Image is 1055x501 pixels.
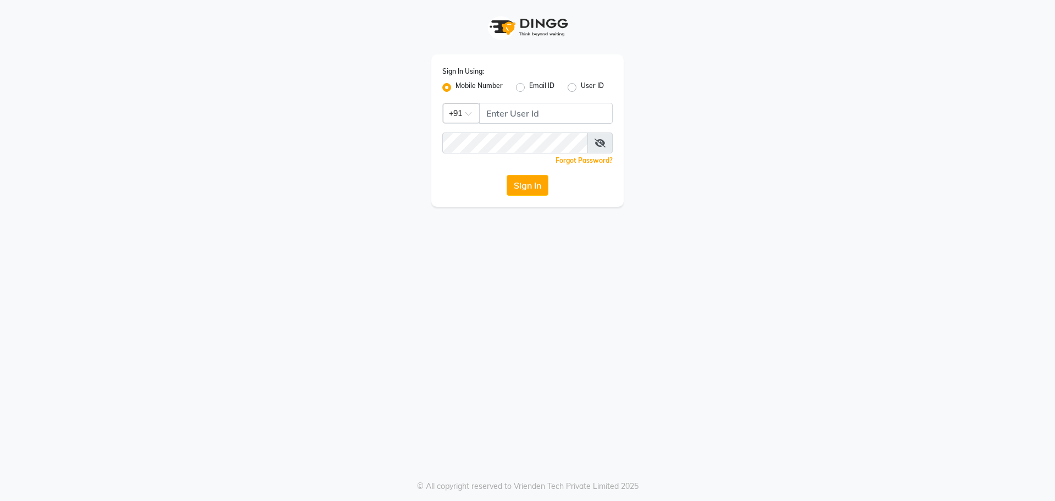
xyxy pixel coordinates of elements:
input: Username [442,133,588,153]
label: Mobile Number [456,81,503,94]
label: User ID [581,81,604,94]
input: Username [479,103,613,124]
a: Forgot Password? [556,156,613,164]
img: logo1.svg [484,11,571,43]
label: Email ID [529,81,554,94]
label: Sign In Using: [442,67,484,76]
button: Sign In [507,175,548,196]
